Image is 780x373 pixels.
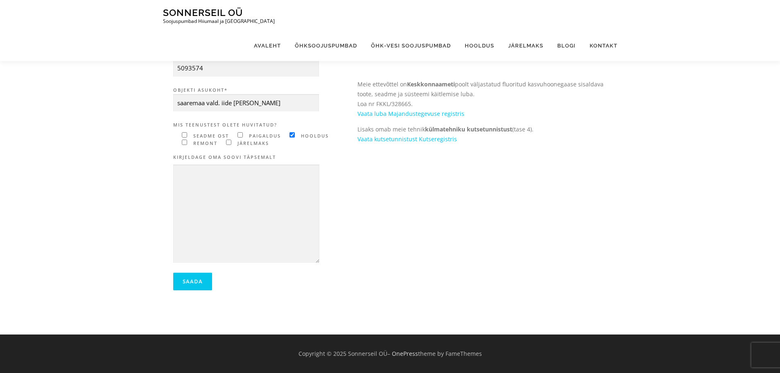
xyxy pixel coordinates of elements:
input: Objekti asukoht* [173,94,319,112]
a: Blogi [550,30,583,61]
p: Meie ettevõttel on poolt väljastatud fluoritud kasvuhoonegaase sisaldava toote, seadme ja süsteem... [357,79,607,118]
a: OnePress [392,350,418,357]
a: Hooldus [458,30,501,61]
a: Sonnerseil OÜ [163,7,243,18]
a: Õhk-vesi soojuspumbad [364,30,458,61]
span: – [387,350,390,357]
a: Järelmaks [501,30,550,61]
span: järelmaks [235,140,269,146]
label: Mis teenustest olete huvitatud? [173,121,349,129]
span: paigaldus [247,133,281,139]
a: Õhksoojuspumbad [288,30,364,61]
strong: külmatehniku kutsetunnistust [425,125,512,133]
a: Vaata kutsetunnistust Kutseregistris [357,135,457,143]
a: Vaata luba Majandustegevuse registris [357,110,464,118]
label: Telefon* [173,52,349,77]
p: Soojuspumbad Hiiumaal ja [GEOGRAPHIC_DATA] [163,18,275,24]
span: remont [191,140,217,146]
label: Kirjeldage oma soovi täpsemalt [173,154,349,161]
div: Copyright © 2025 Sonnerseil OÜ theme by FameThemes [157,349,624,359]
span: seadme ost [191,133,229,139]
p: Lisaks omab meie tehnik (tase 4). [357,124,607,144]
a: Kontakt [583,30,617,61]
label: Objekti asukoht* [173,86,349,112]
input: Telefon* [173,59,319,77]
span: hooldus [299,133,329,139]
input: Saada [173,273,212,290]
a: Avaleht [247,30,288,61]
strong: Keskkonnaameti [407,80,455,88]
